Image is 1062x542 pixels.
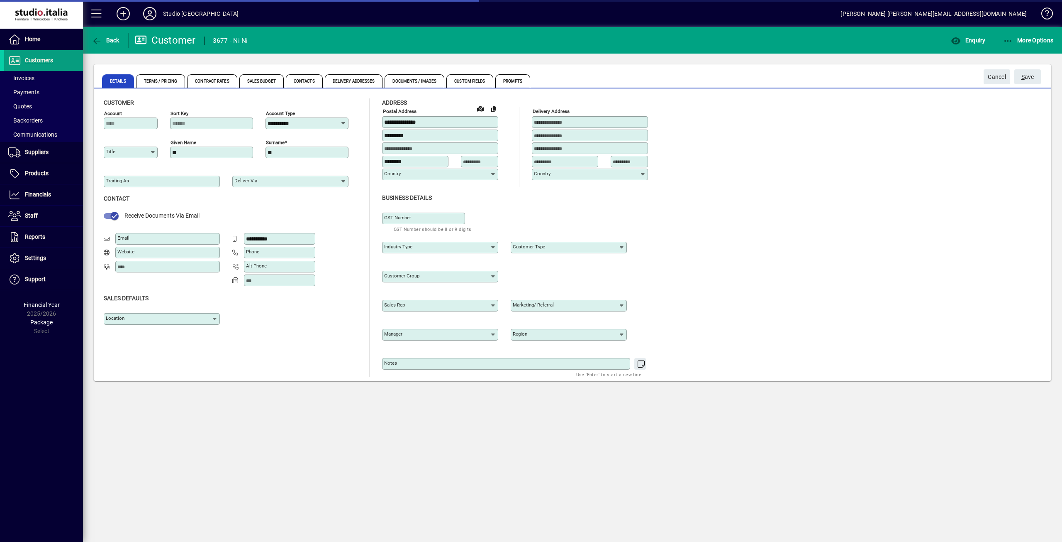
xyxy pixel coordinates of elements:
button: More Options [1001,33,1056,48]
a: Payments [4,85,83,99]
button: Profile [136,6,163,21]
a: Products [4,163,83,184]
span: Staff [25,212,38,219]
a: Communications [4,128,83,142]
a: Financials [4,184,83,205]
span: Customers [25,57,53,64]
span: ave [1021,70,1034,84]
span: Cancel [988,70,1006,84]
mat-label: Surname [266,140,285,145]
div: 3677 - Ni Ni [213,34,248,47]
span: Documents / Images [385,74,444,88]
span: Details [102,74,134,88]
button: Add [110,6,136,21]
a: Reports [4,227,83,248]
mat-label: Trading as [106,178,129,184]
span: Reports [25,233,45,240]
mat-label: Notes [384,360,397,366]
span: Suppliers [25,149,49,155]
mat-label: Customer type [513,244,545,250]
mat-label: Country [384,171,401,177]
span: Home [25,36,40,42]
span: Financials [25,191,51,198]
a: Support [4,269,83,290]
span: More Options [1003,37,1054,44]
mat-label: GST Number [384,215,411,221]
a: Knowledge Base [1035,2,1052,29]
mat-label: Industry type [384,244,412,250]
span: Sales defaults [104,295,149,302]
span: Communications [8,131,57,138]
span: Sales Budget [239,74,284,88]
span: Contacts [286,74,323,88]
span: Products [25,170,49,177]
a: Quotes [4,99,83,113]
mat-label: Location [106,315,124,321]
span: Contact [104,195,129,202]
span: Delivery Addresses [325,74,383,88]
span: Quotes [8,103,32,110]
span: Back [92,37,119,44]
div: [PERSON_NAME] [PERSON_NAME][EMAIL_ADDRESS][DOMAIN_NAME] [840,7,1027,20]
mat-label: Manager [384,331,402,337]
mat-hint: Use 'Enter' to start a new line [576,370,641,379]
span: Prompts [495,74,531,88]
button: Cancel [984,69,1010,84]
span: Terms / Pricing [136,74,185,88]
span: Backorders [8,117,43,124]
a: Suppliers [4,142,83,163]
mat-label: Given name [171,140,196,145]
span: Receive Documents Via Email [124,212,200,219]
a: Settings [4,248,83,269]
mat-label: Email [117,235,129,241]
mat-label: Marketing/ Referral [513,302,554,308]
mat-label: Account Type [266,110,295,116]
mat-label: Website [117,249,134,255]
span: Financial Year [24,302,60,308]
a: Invoices [4,71,83,85]
button: Back [90,33,122,48]
mat-label: Alt Phone [246,263,267,269]
mat-label: Customer group [384,273,419,279]
span: Settings [25,255,46,261]
mat-label: Region [513,331,527,337]
span: S [1021,74,1025,80]
span: Package [30,319,53,326]
a: Backorders [4,113,83,128]
span: Custom Fields [446,74,493,88]
span: Support [25,276,46,282]
button: Enquiry [949,33,987,48]
mat-label: Sales rep [384,302,405,308]
a: View on map [474,102,487,115]
a: Home [4,29,83,50]
mat-label: Deliver via [234,178,257,184]
span: Payments [8,89,39,96]
span: Customer [104,99,134,106]
mat-label: Phone [246,249,259,255]
span: Enquiry [951,37,985,44]
mat-label: Country [534,171,550,177]
span: Invoices [8,75,34,81]
app-page-header-button: Back [83,33,129,48]
span: Address [382,99,407,106]
div: Customer [135,34,196,47]
mat-hint: GST Number should be 8 or 9 digits [394,224,472,234]
span: Contract Rates [187,74,237,88]
mat-label: Account [104,110,122,116]
span: Business details [382,194,432,201]
a: Staff [4,206,83,226]
button: Copy to Delivery address [487,102,500,115]
mat-label: Title [106,149,115,155]
button: Save [1014,69,1041,84]
div: Studio [GEOGRAPHIC_DATA] [163,7,239,20]
mat-label: Sort key [171,110,188,116]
